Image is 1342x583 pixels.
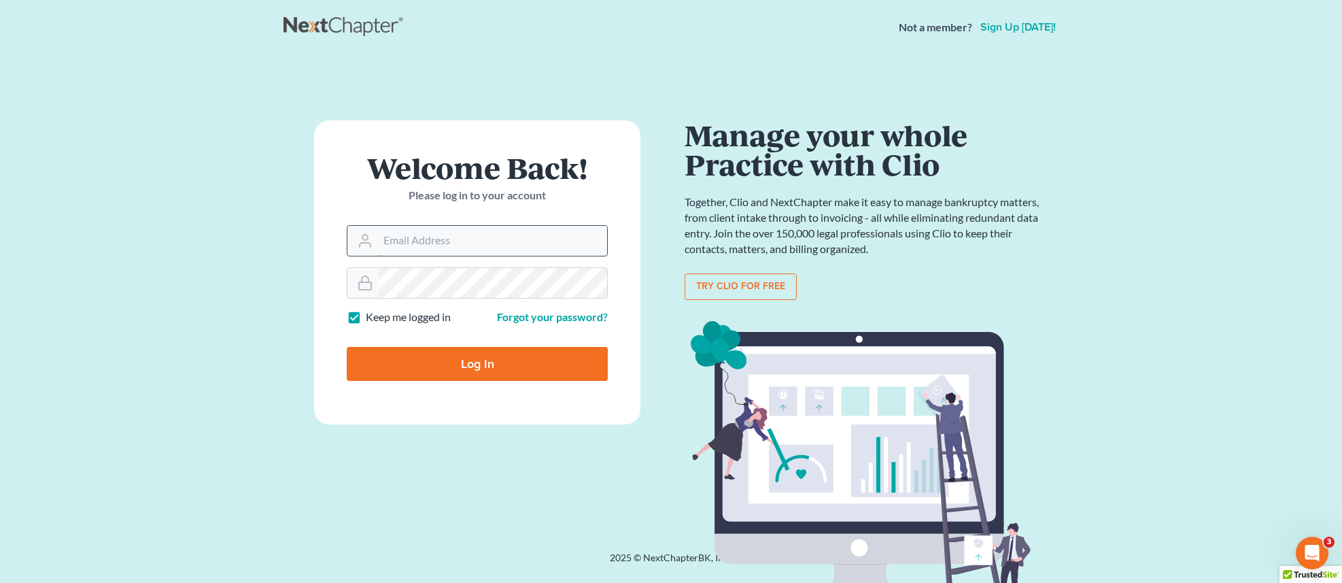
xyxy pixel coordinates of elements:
[1324,537,1335,548] span: 3
[497,310,608,323] a: Forgot your password?
[978,22,1059,33] a: Sign up [DATE]!
[378,226,607,256] input: Email Address
[685,195,1045,256] p: Together, Clio and NextChapter make it easy to manage bankruptcy matters, from client intake thro...
[347,188,608,203] p: Please log in to your account
[366,310,451,325] label: Keep me logged in
[1296,537,1328,569] iframe: Intercom live chat
[347,347,608,381] input: Log In
[685,273,797,301] a: Try clio for free
[347,153,608,182] h1: Welcome Back!
[283,551,1059,576] div: 2025 © NextChapterBK, INC
[685,120,1045,178] h1: Manage your whole Practice with Clio
[899,20,972,35] strong: Not a member?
